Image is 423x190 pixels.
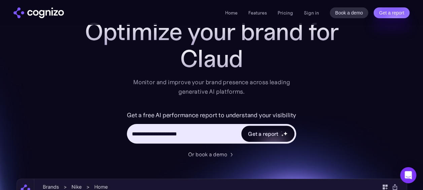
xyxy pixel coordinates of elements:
[248,10,267,16] a: Features
[77,45,346,72] div: Claud
[188,150,227,158] div: Or book a demo
[241,125,295,142] a: Get a reportstarstarstar
[281,131,282,132] img: star
[225,10,238,16] a: Home
[283,131,287,135] img: star
[330,7,368,18] a: Book a demo
[400,167,416,183] div: Open Intercom Messenger
[127,110,296,121] label: Get a free AI performance report to understand your visibility
[304,9,319,17] a: Sign in
[281,134,283,136] img: star
[374,7,410,18] a: Get a report
[248,130,278,138] div: Get a report
[77,18,346,45] h1: Optimize your brand for
[188,150,235,158] a: Or book a demo
[13,7,64,18] a: home
[129,77,294,96] div: Monitor and improve your brand presence across leading generative AI platforms.
[127,110,296,147] form: Hero URL Input Form
[13,7,64,18] img: cognizo logo
[278,10,293,16] a: Pricing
